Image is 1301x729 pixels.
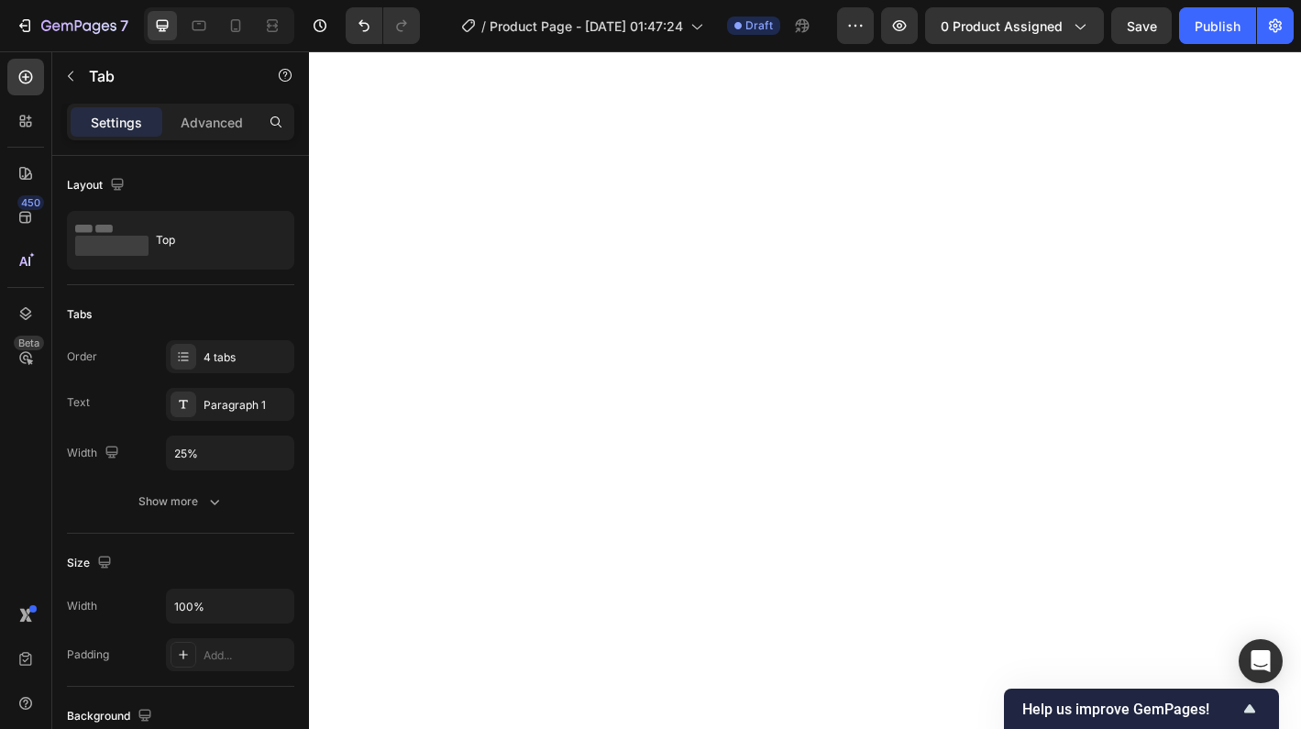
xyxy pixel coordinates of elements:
[17,195,44,210] div: 450
[138,492,224,511] div: Show more
[925,7,1104,44] button: 0 product assigned
[941,17,1063,36] span: 0 product assigned
[67,394,90,411] div: Text
[67,306,92,323] div: Tabs
[67,348,97,365] div: Order
[181,113,243,132] p: Advanced
[67,598,97,614] div: Width
[67,173,128,198] div: Layout
[67,646,109,663] div: Padding
[490,17,683,36] span: Product Page - [DATE] 01:47:24
[1022,698,1261,720] button: Show survey - Help us improve GemPages!
[91,113,142,132] p: Settings
[89,65,245,87] p: Tab
[1239,639,1283,683] div: Open Intercom Messenger
[1127,18,1157,34] span: Save
[67,551,116,576] div: Size
[204,349,290,366] div: 4 tabs
[481,17,486,36] span: /
[1111,7,1172,44] button: Save
[346,7,420,44] div: Undo/Redo
[14,336,44,350] div: Beta
[1195,17,1240,36] div: Publish
[1179,7,1256,44] button: Publish
[67,485,294,518] button: Show more
[7,7,137,44] button: 7
[67,704,156,729] div: Background
[204,647,290,664] div: Add...
[156,219,268,261] div: Top
[204,397,290,414] div: Paragraph 1
[167,436,293,469] input: Auto
[1022,701,1239,718] span: Help us improve GemPages!
[120,15,128,37] p: 7
[309,51,1301,729] iframe: Design area
[167,590,293,623] input: Auto
[745,17,773,34] span: Draft
[67,441,123,466] div: Width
